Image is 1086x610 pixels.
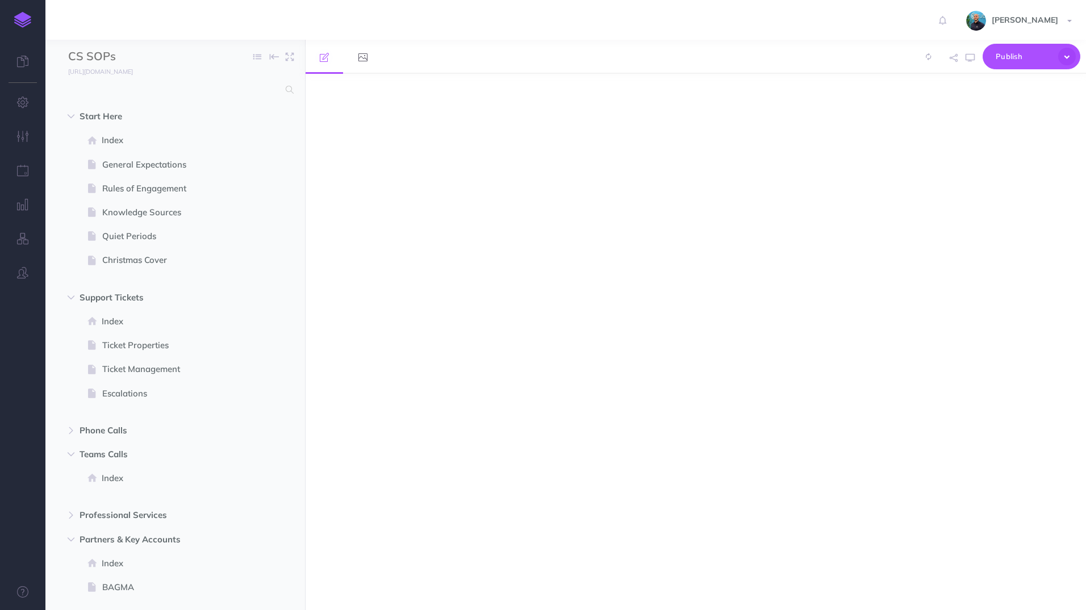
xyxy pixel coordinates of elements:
[996,48,1052,65] span: Publish
[986,15,1064,25] span: [PERSON_NAME]
[102,339,237,352] span: Ticket Properties
[68,80,279,100] input: Search
[102,557,237,570] span: Index
[68,68,133,76] small: [URL][DOMAIN_NAME]
[102,206,237,219] span: Knowledge Sources
[14,12,31,28] img: logo-mark.svg
[102,253,237,267] span: Christmas Cover
[80,508,223,522] span: Professional Services
[983,44,1080,69] button: Publish
[102,387,237,400] span: Escalations
[68,48,202,65] input: Documentation Name
[102,580,237,594] span: BAGMA
[102,229,237,243] span: Quiet Periods
[45,65,144,77] a: [URL][DOMAIN_NAME]
[102,133,237,147] span: Index
[102,362,237,376] span: Ticket Management
[102,315,237,328] span: Index
[966,11,986,31] img: 925838e575eb33ea1a1ca055db7b09b0.jpg
[80,110,223,123] span: Start Here
[102,471,237,485] span: Index
[80,448,223,461] span: Teams Calls
[102,182,237,195] span: Rules of Engagement
[102,158,237,172] span: General Expectations
[80,291,223,304] span: Support Tickets
[80,424,223,437] span: Phone Calls
[80,533,223,546] span: Partners & Key Accounts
